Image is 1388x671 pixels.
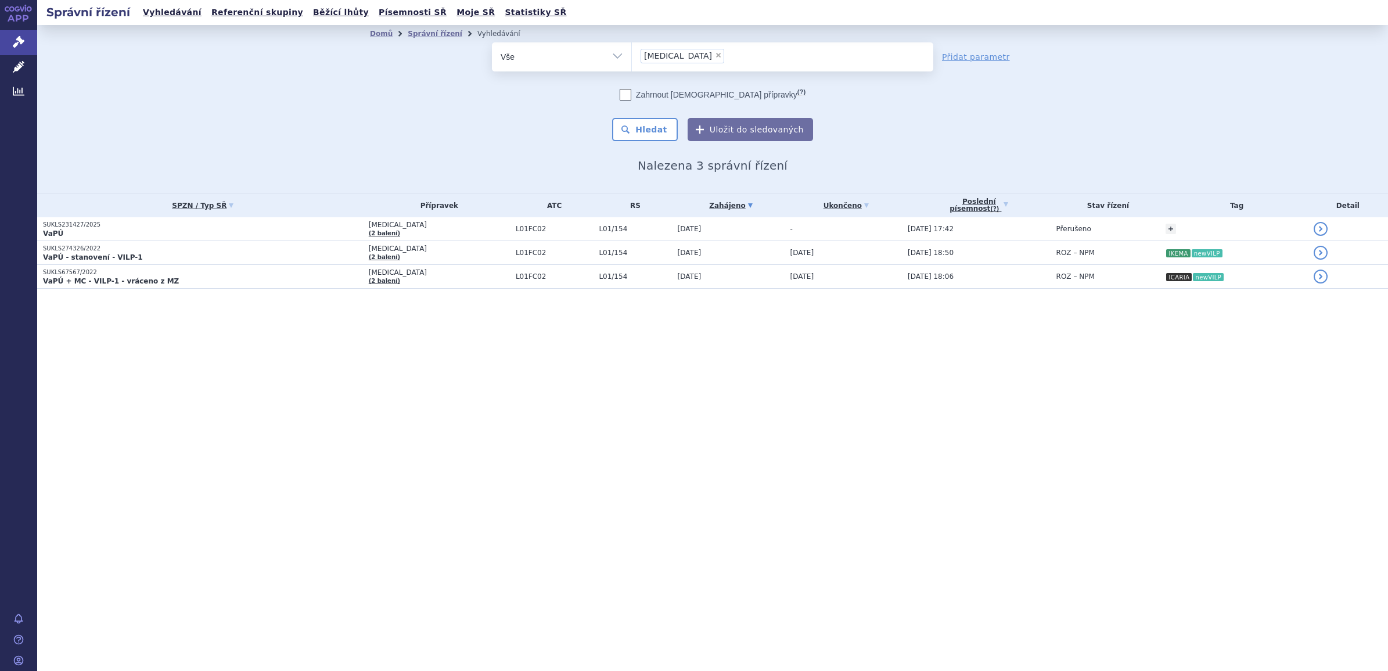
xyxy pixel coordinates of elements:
th: RS [593,193,671,217]
a: detail [1314,270,1328,284]
span: L01FC02 [516,225,594,233]
a: Statistiky SŘ [501,5,570,20]
p: SUKLS274326/2022 [43,245,363,253]
th: Detail [1308,193,1388,217]
span: L01/154 [599,272,671,281]
a: (2 balení) [369,254,400,260]
span: [DATE] [790,249,814,257]
p: SUKLS231427/2025 [43,221,363,229]
span: L01FC02 [516,272,594,281]
h2: Správní řízení [37,4,139,20]
a: + [1166,224,1176,234]
span: [DATE] [678,272,702,281]
span: ROZ – NPM [1056,272,1095,281]
a: Písemnosti SŘ [375,5,450,20]
th: ATC [510,193,594,217]
span: Nalezena 3 správní řízení [638,159,788,173]
a: Poslednípísemnost(?) [908,193,1050,217]
a: detail [1314,222,1328,236]
a: Správní řízení [408,30,462,38]
a: SPZN / Typ SŘ [43,198,363,214]
span: × [715,52,722,59]
span: [MEDICAL_DATA] [644,52,712,60]
span: [DATE] [678,225,702,233]
abbr: (?) [990,206,999,213]
a: Přidat parametr [942,51,1010,63]
span: L01/154 [599,249,671,257]
abbr: (?) [797,88,806,96]
span: [DATE] 17:42 [908,225,954,233]
a: Referenční skupiny [208,5,307,20]
th: Stav řízení [1051,193,1160,217]
span: ROZ – NPM [1056,249,1095,257]
span: [MEDICAL_DATA] [369,221,510,229]
a: Ukončeno [790,198,902,214]
span: - [790,225,793,233]
th: Tag [1160,193,1307,217]
i: ICARIA [1166,273,1192,281]
span: [DATE] 18:50 [908,249,954,257]
a: Běžící lhůty [310,5,372,20]
button: Hledat [612,118,678,141]
span: L01FC02 [516,249,594,257]
a: (2 balení) [369,278,400,284]
span: [DATE] 18:06 [908,272,954,281]
th: Přípravek [363,193,510,217]
label: Zahrnout [DEMOGRAPHIC_DATA] přípravky [620,89,806,101]
span: [DATE] [678,249,702,257]
a: (2 balení) [369,230,400,236]
p: SUKLS67567/2022 [43,268,363,277]
i: newVILP [1193,273,1224,281]
i: IKEMA [1166,249,1190,257]
span: Přerušeno [1056,225,1091,233]
a: Zahájeno [678,198,785,214]
li: Vyhledávání [477,25,535,42]
span: [DATE] [790,272,814,281]
span: L01/154 [599,225,671,233]
span: [MEDICAL_DATA] [369,268,510,277]
a: Moje SŘ [453,5,498,20]
strong: VaPÚ - stanovení - VILP-1 [43,253,143,261]
i: newVILP [1192,249,1222,257]
input: [MEDICAL_DATA] [728,48,734,63]
a: Domů [370,30,393,38]
strong: VaPÚ [43,229,63,238]
button: Uložit do sledovaných [688,118,813,141]
a: Vyhledávání [139,5,205,20]
a: detail [1314,246,1328,260]
strong: VaPÚ + MC - VILP-1 - vráceno z MZ [43,277,179,285]
span: [MEDICAL_DATA] [369,245,510,253]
